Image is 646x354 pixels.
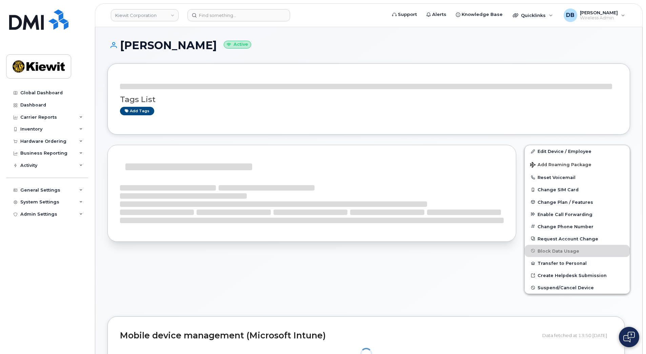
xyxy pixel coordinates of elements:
h2: Mobile device management (Microsoft Intune) [120,331,537,340]
img: Open chat [623,332,635,342]
small: Active [224,41,251,48]
button: Transfer to Personal [525,257,630,269]
span: Change Plan / Features [538,199,593,204]
button: Change SIM Card [525,183,630,196]
div: Data fetched at 13:50 [DATE] [542,329,612,342]
button: Reset Voicemail [525,171,630,183]
button: Add Roaming Package [525,157,630,171]
button: Change Plan / Features [525,196,630,208]
h3: Tags List [120,95,618,104]
button: Suspend/Cancel Device [525,281,630,294]
a: Edit Device / Employee [525,145,630,157]
h1: [PERSON_NAME] [107,39,630,51]
button: Enable Call Forwarding [525,208,630,220]
button: Change Phone Number [525,220,630,233]
a: Create Helpdesk Submission [525,269,630,281]
span: Suspend/Cancel Device [538,285,594,290]
span: Add Roaming Package [530,162,591,169]
button: Block Data Usage [525,245,630,257]
button: Request Account Change [525,233,630,245]
span: Enable Call Forwarding [538,212,592,217]
a: Add tags [120,107,154,115]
